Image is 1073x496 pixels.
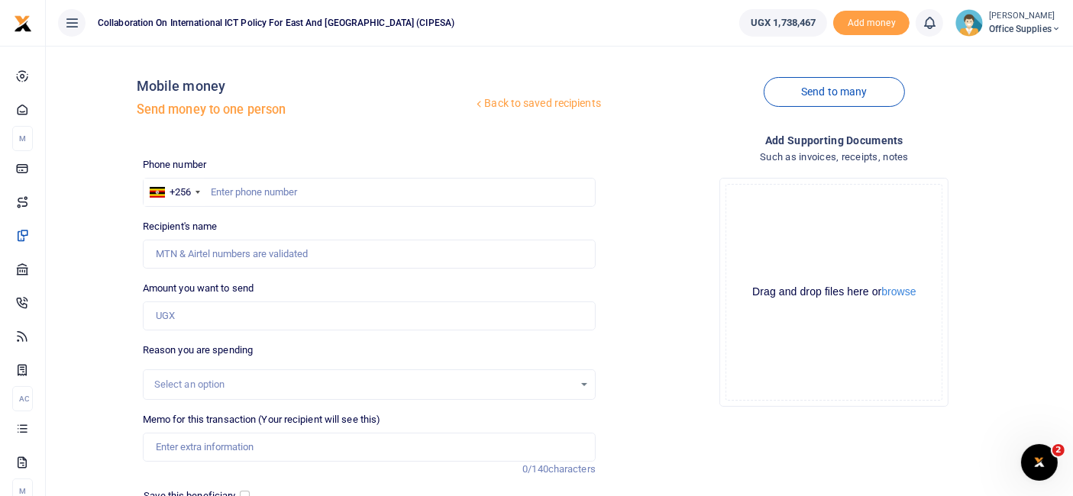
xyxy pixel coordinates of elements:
span: UGX 1,738,467 [751,15,816,31]
li: Wallet ballance [733,9,833,37]
small: [PERSON_NAME] [989,10,1061,23]
span: Collaboration on International ICT Policy For East and [GEOGRAPHIC_DATA] (CIPESA) [92,16,461,30]
li: M [12,126,33,151]
span: characters [548,463,596,475]
label: Memo for this transaction (Your recipient will see this) [143,412,381,427]
a: Back to saved recipients [473,90,602,118]
h4: Add supporting Documents [608,132,1061,149]
input: UGX [143,301,596,330]
img: logo-small [14,14,32,33]
span: 2 [1052,444,1065,456]
div: +256 [170,185,191,200]
div: Uganda: +256 [144,179,205,206]
label: Reason you are spending [143,343,253,358]
h4: Mobile money [137,78,473,95]
div: Select an option [154,377,574,392]
a: UGX 1,738,467 [739,9,827,37]
iframe: Intercom live chat [1021,444,1058,481]
a: profile-user [PERSON_NAME] Office Supplies [955,9,1061,37]
button: browse [881,286,916,297]
img: profile-user [955,9,983,37]
input: MTN & Airtel numbers are validated [143,240,596,269]
a: Add money [833,16,910,27]
label: Amount you want to send [143,281,254,296]
div: Drag and drop files here or [726,285,942,299]
label: Recipient's name [143,219,218,234]
span: Add money [833,11,910,36]
h5: Send money to one person [137,102,473,118]
label: Phone number [143,157,206,172]
input: Enter phone number [143,178,596,207]
li: Ac [12,386,33,411]
a: logo-small logo-large logo-large [14,17,32,28]
span: 0/140 [522,463,548,475]
span: Office Supplies [989,22,1061,36]
a: Send to many [764,77,904,107]
div: File Uploader [719,178,949,407]
input: Enter extra information [143,433,596,462]
h4: Such as invoices, receipts, notes [608,149,1061,166]
li: Toup your wallet [833,11,910,36]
